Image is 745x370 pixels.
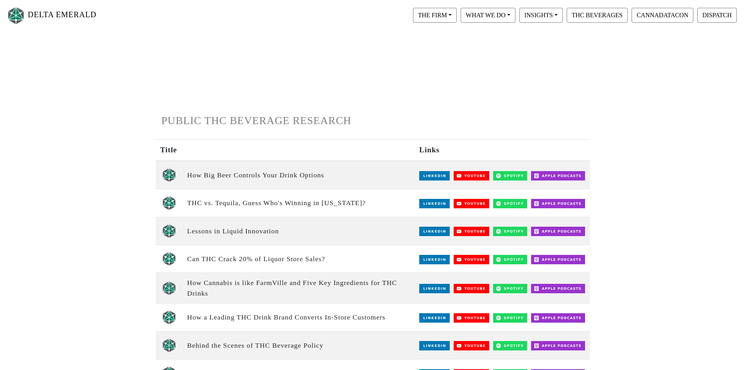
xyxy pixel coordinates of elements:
[419,341,450,350] img: LinkedIn
[630,11,695,18] a: CANNADATACON
[156,140,183,161] th: Title
[493,227,527,236] img: Spotify
[162,310,176,324] img: unscripted logo
[183,245,415,273] td: Can THC Crack 20% of Liquor Store Sales?
[162,114,584,127] h1: PUBLIC THC BEVERAGE RESEARCH
[697,8,737,23] button: DISPATCH
[632,8,693,23] button: CANNADATACON
[531,199,585,208] img: Apple Podcasts
[183,303,415,331] td: How a Leading THC Drink Brand Converts In-Store Customers
[419,171,450,180] img: LinkedIn
[162,196,176,210] img: unscripted logo
[454,313,489,323] img: YouTube
[162,168,176,182] img: unscripted logo
[493,255,527,264] img: Spotify
[162,338,176,352] img: unscripted logo
[519,8,563,23] button: INSIGHTS
[162,224,176,238] img: unscripted logo
[454,341,489,350] img: YouTube
[454,199,489,208] img: YouTube
[419,284,450,293] img: LinkedIn
[183,161,415,189] td: How Big Beer Controls Your Drink Options
[415,140,589,161] th: Links
[531,313,585,323] img: Apple Podcasts
[493,313,527,323] img: Spotify
[531,171,585,180] img: Apple Podcasts
[6,3,97,28] a: DELTA EMERALD
[531,255,585,264] img: Apple Podcasts
[493,341,527,350] img: Spotify
[454,171,489,180] img: YouTube
[183,331,415,359] td: Behind the Scenes of THC Beverage Policy
[531,284,585,293] img: Apple Podcasts
[183,189,415,217] td: THC vs. Tequila, Guess Who's Winning in [US_STATE]?
[493,199,527,208] img: Spotify
[183,273,415,303] td: How Cannabis is like FarmVille and Five Key Ingredients for THC Drinks
[695,11,739,18] a: DISPATCH
[454,227,489,236] img: YouTube
[461,8,515,23] button: WHAT WE DO
[531,341,585,350] img: Apple Podcasts
[419,199,450,208] img: LinkedIn
[531,227,585,236] img: Apple Podcasts
[183,217,415,245] td: Lessons in Liquid Innovation
[413,8,457,23] button: THE FIRM
[493,171,527,180] img: Spotify
[162,252,176,266] img: unscripted logo
[454,255,489,264] img: YouTube
[565,11,630,18] a: THC BEVERAGES
[162,281,176,295] img: unscripted logo
[419,313,450,323] img: LinkedIn
[6,5,26,26] img: Logo
[567,8,628,23] button: THC BEVERAGES
[493,284,527,293] img: Spotify
[419,255,450,264] img: LinkedIn
[419,227,450,236] img: LinkedIn
[454,284,489,293] img: YouTube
